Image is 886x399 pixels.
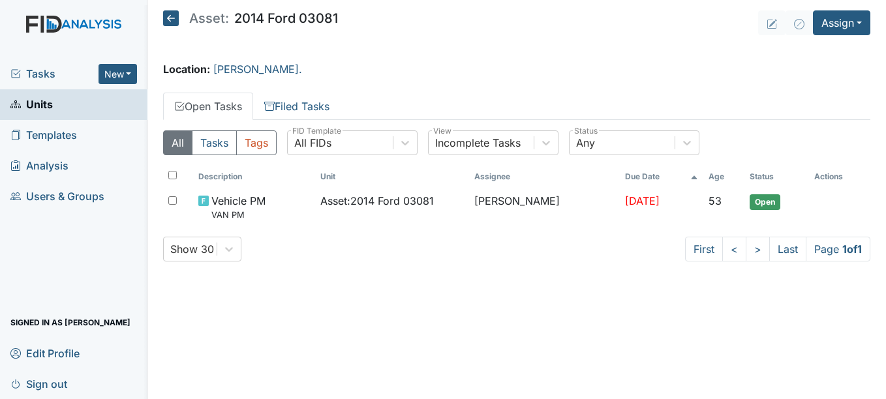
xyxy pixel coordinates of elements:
th: Toggle SortBy [703,166,744,188]
button: New [99,64,138,84]
th: Assignee [469,166,620,188]
span: Signed in as [PERSON_NAME] [10,312,130,332]
div: Type filter [163,130,277,155]
span: Sign out [10,374,67,394]
span: Page [806,237,870,261]
input: Toggle All Rows Selected [168,171,177,179]
a: [PERSON_NAME]. [213,63,302,76]
span: Analysis [10,156,69,176]
a: Tasks [10,66,99,81]
h5: 2014 Ford 03081 [163,10,338,26]
span: Asset : 2014 Ford 03081 [320,193,434,209]
div: Show 30 [170,241,214,257]
span: Units [10,95,53,115]
div: Open Tasks [163,130,870,261]
strong: 1 of 1 [842,243,862,256]
div: All FIDs [294,135,331,151]
th: Toggle SortBy [193,166,315,188]
span: 53 [709,194,722,207]
span: Open [750,194,780,210]
span: Asset: [189,12,229,25]
small: VAN PM [211,209,266,221]
button: All [163,130,192,155]
span: Templates [10,125,77,145]
a: > [746,237,770,261]
nav: task-pagination [685,237,870,261]
th: Actions [809,166,870,188]
button: Tags [236,130,277,155]
a: First [685,237,723,261]
button: Tasks [192,130,237,155]
button: Assign [813,10,870,35]
span: [DATE] [625,194,660,207]
span: Vehicle PM VAN PM [211,193,266,221]
strong: Location: [163,63,210,76]
th: Toggle SortBy [620,166,703,188]
div: Incomplete Tasks [435,135,521,151]
span: Edit Profile [10,343,80,363]
div: Any [576,135,595,151]
a: Open Tasks [163,93,253,120]
th: Toggle SortBy [744,166,809,188]
td: [PERSON_NAME] [469,188,620,226]
a: Filed Tasks [253,93,341,120]
a: Last [769,237,806,261]
th: Toggle SortBy [315,166,469,188]
a: < [722,237,746,261]
span: Users & Groups [10,186,104,207]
